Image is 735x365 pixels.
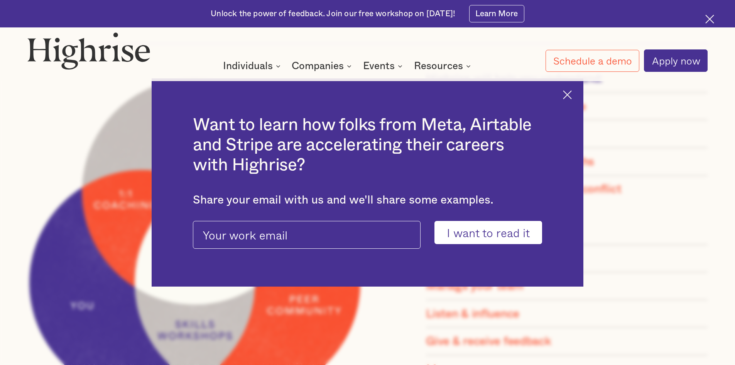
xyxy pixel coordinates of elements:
img: Cross icon [705,15,714,24]
a: Learn More [469,5,524,22]
a: Schedule a demo [546,50,640,72]
div: Events [363,61,405,71]
input: I want to read it [434,221,542,244]
div: Events [363,61,395,71]
img: Cross icon [563,90,572,99]
div: Resources [414,61,473,71]
div: Companies [292,61,354,71]
div: Individuals [223,61,283,71]
div: Unlock the power of feedback. Join our free workshop on [DATE]! [211,8,455,19]
div: Companies [292,61,344,71]
a: Apply now [644,49,708,72]
form: pop-up-modal-form [193,221,542,244]
input: Your work email [193,221,421,249]
h2: Want to learn how folks from Meta, Airtable and Stripe are accelerating their careers with Highrise? [193,115,542,175]
div: Individuals [223,61,273,71]
div: Resources [414,61,463,71]
img: Highrise logo [27,32,150,69]
div: Share your email with us and we'll share some examples. [193,194,542,207]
